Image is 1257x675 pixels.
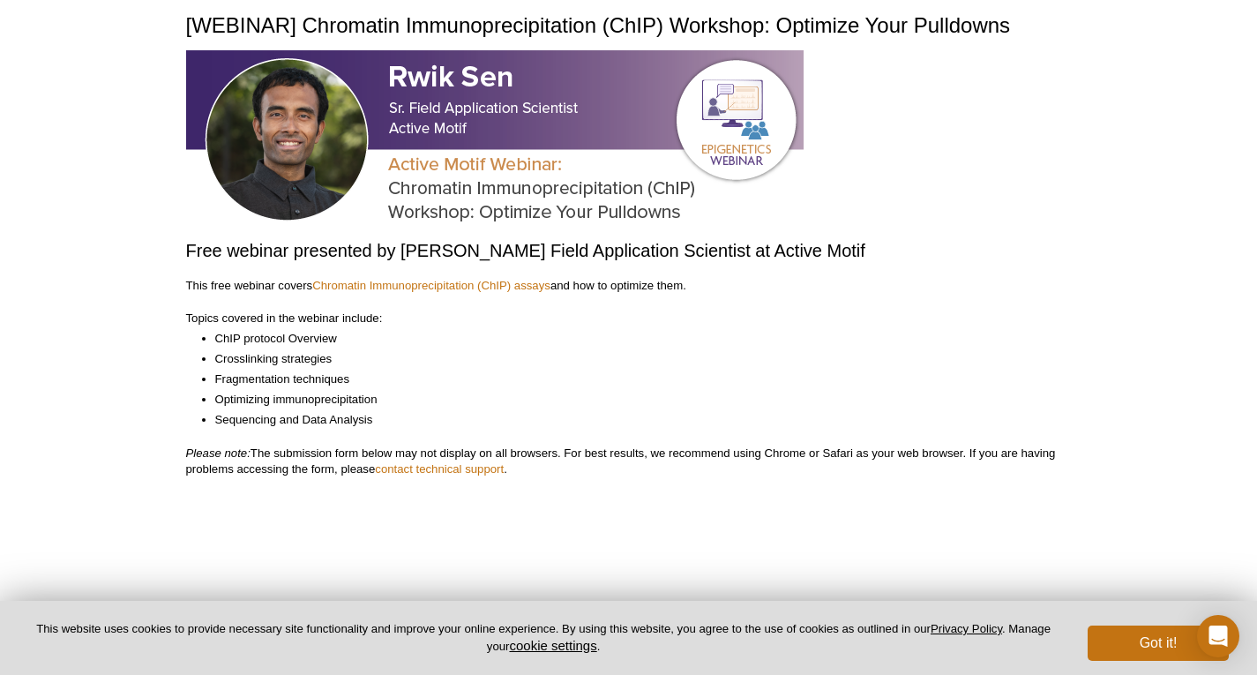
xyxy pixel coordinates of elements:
a: contact technical support [375,462,504,476]
img: Chromatin Immunoprecipitation (ChIP) Workshop [186,50,804,230]
p: This website uses cookies to provide necessary site functionality and improve your online experie... [28,621,1059,655]
p: Topics covered in the webinar include: [186,311,1072,326]
em: Please note: [186,446,251,460]
li: Crosslinking strategies [215,351,1054,367]
a: Chromatin Immunoprecipitation (ChIP) assays [312,279,550,292]
li: ChIP protocol Overview [215,331,1054,347]
div: Open Intercom Messenger [1197,615,1239,657]
button: cookie settings [509,638,596,653]
h1: [WEBINAR] Chromatin Immunoprecipitation (ChIP) Workshop: Optimize Your Pulldowns [186,14,1072,40]
p: The submission form below may not display on all browsers. For best results, we recommend using C... [186,446,1072,477]
li: Fragmentation techniques [215,371,1054,387]
a: Privacy Policy [931,622,1002,635]
p: This free webinar covers and how to optimize them. [186,278,1072,294]
button: Got it! [1088,626,1229,661]
li: Optimizing immunoprecipitation [215,392,1054,408]
li: Sequencing and Data Analysis [215,412,1054,428]
h2: Free webinar presented by [PERSON_NAME] Field Application Scientist at Active Motif [186,239,1072,265]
